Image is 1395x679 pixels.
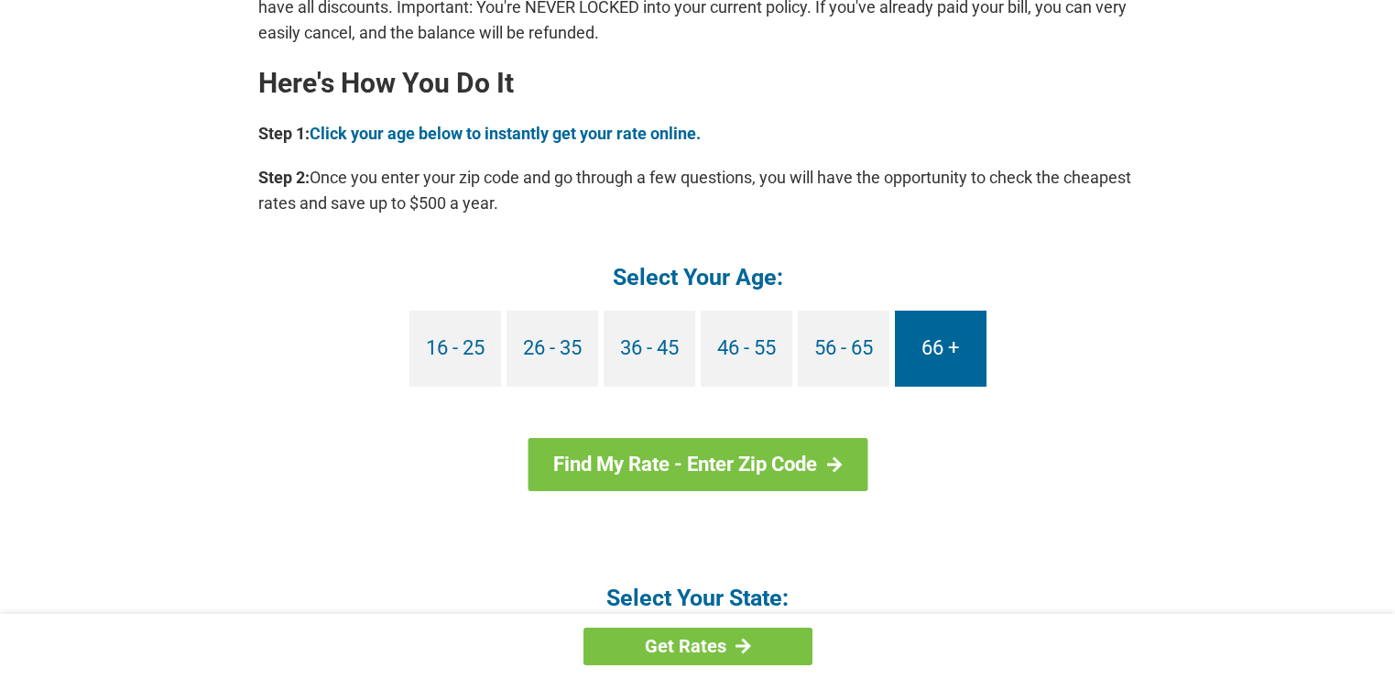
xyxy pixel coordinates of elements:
[528,438,867,491] a: Find My Rate - Enter Zip Code
[604,311,695,387] a: 36 - 45
[507,311,598,387] a: 26 - 35
[583,628,812,665] a: Get Rates
[258,69,1138,98] h2: Here's How You Do It
[409,311,501,387] a: 16 - 25
[258,262,1138,292] h4: Select Your Age:
[310,124,701,143] a: Click your age below to instantly get your rate online.
[258,165,1138,216] p: Once you enter your zip code and go through a few questions, you will have the opportunity to che...
[895,311,986,387] a: 66 +
[258,168,310,187] b: Step 2:
[258,583,1138,613] h4: Select Your State:
[258,124,310,143] b: Step 1:
[798,311,889,387] a: 56 - 65
[701,311,792,387] a: 46 - 55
